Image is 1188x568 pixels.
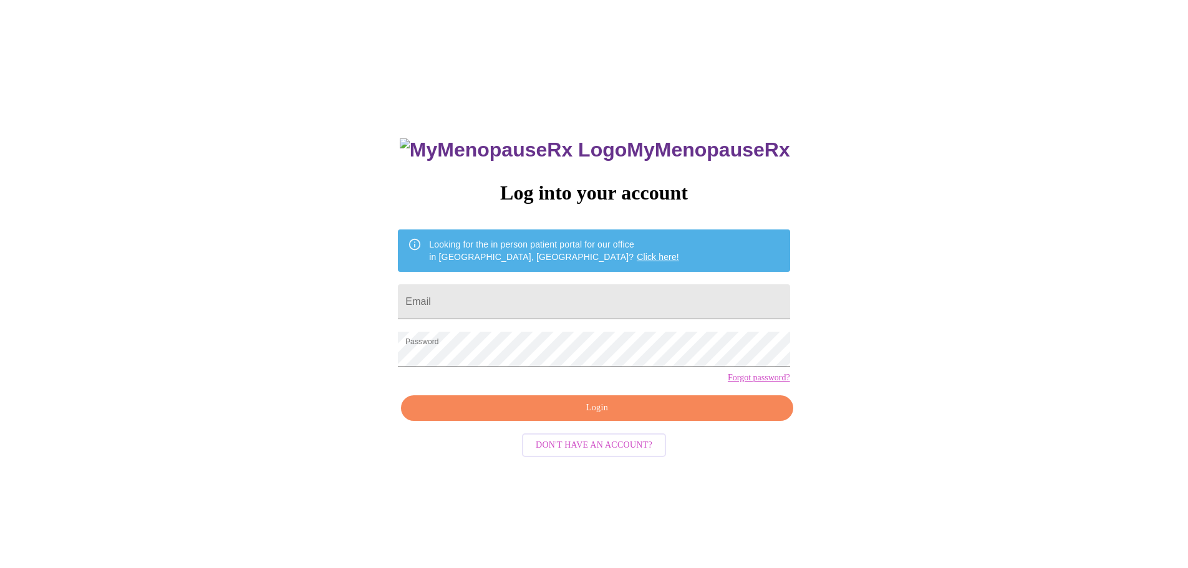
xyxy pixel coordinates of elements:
[415,400,778,416] span: Login
[522,433,666,458] button: Don't have an account?
[637,252,679,262] a: Click here!
[728,373,790,383] a: Forgot password?
[400,138,790,161] h3: MyMenopauseRx
[519,439,669,450] a: Don't have an account?
[536,438,652,453] span: Don't have an account?
[429,233,679,268] div: Looking for the in person patient portal for our office in [GEOGRAPHIC_DATA], [GEOGRAPHIC_DATA]?
[400,138,627,161] img: MyMenopauseRx Logo
[401,395,793,421] button: Login
[398,181,790,205] h3: Log into your account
